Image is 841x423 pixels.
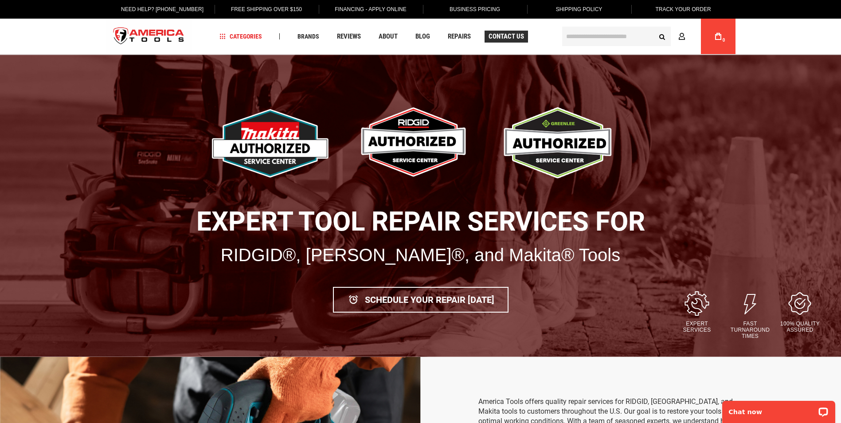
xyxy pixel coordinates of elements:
a: store logo [106,20,192,53]
img: America Tools [106,20,192,53]
img: Service Banner [211,99,340,187]
button: Search [654,28,671,45]
p: Expert Services [673,321,721,333]
img: Service Banner [346,99,485,187]
a: 0 [710,19,727,54]
span: Reviews [337,33,361,40]
span: Brands [297,33,319,39]
a: Contact Us [485,31,528,43]
iframe: LiveChat chat widget [716,395,841,423]
a: Categories [215,31,266,43]
a: Repairs [444,31,475,43]
span: Blog [415,33,430,40]
img: Service Banner [491,99,630,187]
span: Contact Us [489,33,524,40]
span: Repairs [448,33,471,40]
a: Reviews [333,31,365,43]
p: RIDGID®, [PERSON_NAME]®, and Makita® Tools [38,241,803,269]
span: Shipping Policy [556,6,602,12]
a: Brands [293,31,323,43]
a: About [375,31,402,43]
span: 0 [723,38,725,43]
span: Categories [219,33,262,39]
a: Schedule Your Repair [DATE] [333,287,509,313]
p: Fast Turnaround Times [726,321,775,339]
p: 100% Quality Assured [779,321,821,333]
a: Blog [411,31,434,43]
span: About [379,33,398,40]
h1: Expert Tool Repair Services for [38,207,803,236]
